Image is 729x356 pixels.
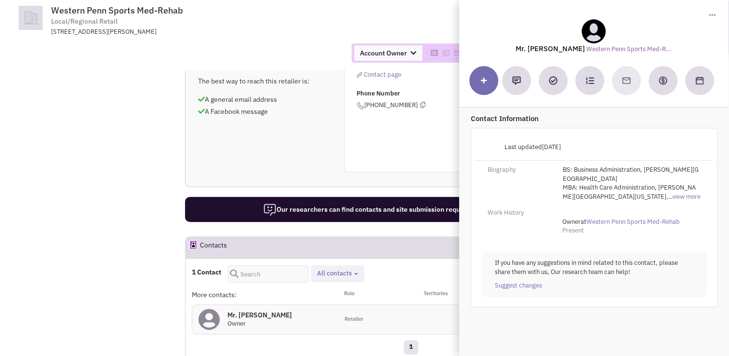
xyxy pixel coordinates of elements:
a: 1 [404,340,418,355]
p: Phone Number [357,89,477,98]
p: A general email address [198,95,332,104]
input: Search [228,265,309,283]
span: at [562,218,680,226]
a: Contact page [357,70,401,79]
div: Role [338,290,411,300]
img: teammate.png [582,19,606,43]
span: [DATE] [542,143,561,151]
img: icon-phone.png [357,102,364,110]
div: Biography [481,165,557,175]
div: Work History [481,208,557,218]
img: reachlinkicon.png [357,72,362,78]
span: Western Penn Sports Med-Rehab [51,5,183,16]
div: More contacts: [192,290,338,300]
h2: Contacts [200,237,227,258]
p: Contact Information [471,113,717,123]
lable: Mr. [PERSON_NAME] [516,44,585,53]
span: Our researchers can find contacts and site submission requirements [263,205,488,214]
a: Suggest changes [495,281,542,290]
div: Last updated [481,138,567,156]
a: view more [672,192,701,202]
button: All contacts [314,269,361,279]
span: Present [562,226,584,234]
span: Retailer [344,315,363,323]
span: Owner [562,218,581,226]
span: BS: Business Administration, [PERSON_NAME][GEOGRAPHIC_DATA] MBA: Health Care Administration, [PER... [563,165,701,201]
span: Contact page [364,70,401,79]
p: If you have any suggestions in mind related to this contact, please share them with us, Our resea... [495,259,693,276]
img: Add a note [512,76,521,85]
a: Western Penn Sports Med-Rehab [586,218,680,227]
a: Western Penn Sports Med-R... [586,45,672,54]
span: Local/Regional Retail [51,16,118,27]
img: Please add to your accounts [442,49,450,57]
p: A Facebook message [198,107,332,116]
img: Please add to your accounts [453,49,461,57]
div: Territories [411,290,484,300]
img: icon-default-company.png [8,6,53,30]
h4: Mr. [PERSON_NAME] [227,311,292,319]
img: Schedule a Meeting [696,77,703,84]
span: All contacts [317,269,352,277]
img: Create a deal [658,76,668,85]
p: The best way to reach this retailer is: [198,76,332,86]
img: icon-researcher-20.png [263,203,277,217]
img: Subscribe to a cadence [585,76,594,85]
span: Owner [227,319,246,328]
span: [PHONE_NUMBER] [357,101,425,109]
h4: 1 Contact [192,268,221,276]
img: Add a Task [549,76,557,85]
div: [STREET_ADDRESS][PERSON_NAME] [51,27,303,37]
span: Account Owner [354,45,422,61]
